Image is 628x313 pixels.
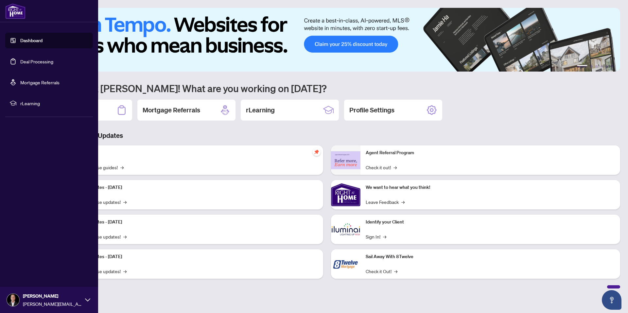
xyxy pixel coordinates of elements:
[123,233,127,240] span: →
[23,300,82,307] span: [PERSON_NAME][EMAIL_ADDRESS][DOMAIN_NAME]
[69,184,318,191] p: Platform Updates - [DATE]
[366,198,405,206] a: Leave Feedback→
[5,3,26,19] img: logo
[246,106,275,115] h2: rLearning
[590,65,593,68] button: 2
[611,65,614,68] button: 6
[123,198,127,206] span: →
[34,82,620,94] h1: Welcome back [PERSON_NAME]! What are you working on [DATE]?
[595,65,598,68] button: 3
[331,151,360,169] img: Agent Referral Program
[20,58,53,64] a: Deal Processing
[602,290,621,310] button: Open asap
[366,268,397,275] a: Check it Out!→
[23,292,82,300] span: [PERSON_NAME]
[601,65,603,68] button: 4
[69,149,318,156] p: Self-Help
[383,233,386,240] span: →
[606,65,608,68] button: 5
[366,184,615,191] p: We want to hear what you think!
[313,148,321,156] span: pushpin
[366,253,615,260] p: Sail Away With 8Twelve
[366,149,615,156] p: Agent Referral Program
[69,253,318,260] p: Platform Updates - [DATE]
[69,219,318,226] p: Platform Updates - [DATE]
[366,164,397,171] a: Check it out!→
[331,215,360,244] img: Identify your Client
[349,106,394,115] h2: Profile Settings
[393,164,397,171] span: →
[120,164,124,171] span: →
[366,233,386,240] a: Sign In!→
[20,100,88,107] span: rLearning
[143,106,200,115] h2: Mortgage Referrals
[394,268,397,275] span: →
[123,268,127,275] span: →
[34,8,620,72] img: Slide 0
[331,180,360,209] img: We want to hear what you think!
[20,38,43,43] a: Dashboard
[401,198,405,206] span: →
[366,219,615,226] p: Identify your Client
[7,294,19,306] img: Profile Icon
[577,65,587,68] button: 1
[331,249,360,279] img: Sail Away With 8Twelve
[34,131,620,140] h3: Brokerage & Industry Updates
[20,79,60,85] a: Mortgage Referrals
